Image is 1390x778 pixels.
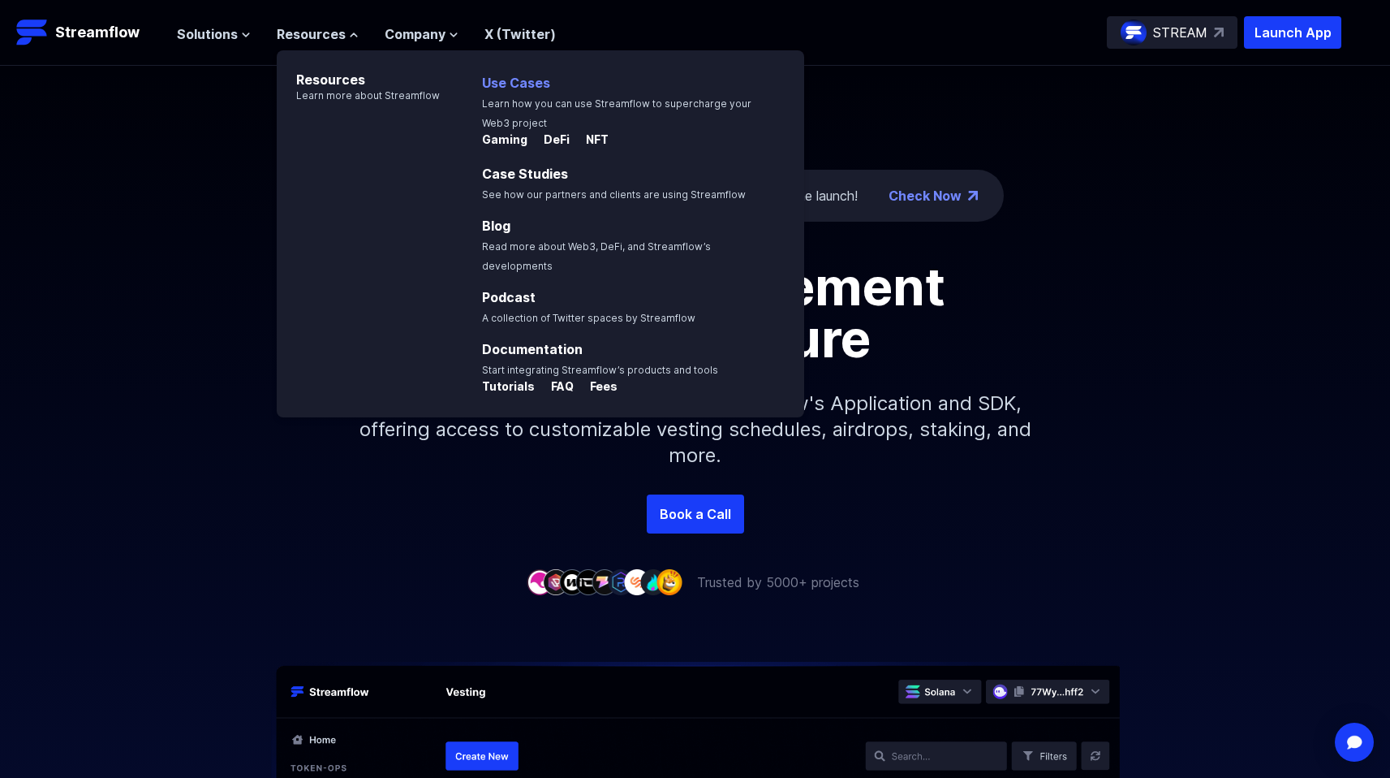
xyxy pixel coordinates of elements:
p: Learn more about Streamflow [277,89,440,102]
button: Launch App [1244,16,1341,49]
p: Fees [577,378,618,395]
a: DeFi [531,133,573,149]
a: Fees [577,380,618,396]
img: company-9 [656,569,682,594]
img: Streamflow Logo [16,16,49,49]
p: Resources [277,50,440,89]
img: streamflow-logo-circle.png [1121,19,1147,45]
a: Streamflow [16,16,161,49]
p: Simplify your token distribution with Streamflow's Application and SDK, offering access to custom... [346,365,1044,495]
span: Company [385,24,445,44]
img: company-7 [624,569,650,594]
button: Company [385,24,458,44]
a: Use Cases [482,75,550,91]
span: A collection of Twitter spaces by Streamflow [482,312,695,324]
a: Blog [482,218,510,234]
a: X (Twitter) [484,26,556,42]
img: top-right-arrow.png [968,191,978,201]
a: Case Studies [482,166,568,182]
img: company-8 [640,569,666,594]
img: top-right-arrow.svg [1214,28,1224,37]
button: Solutions [177,24,251,44]
div: Open Intercom Messenger [1335,723,1374,762]
a: Documentation [482,341,583,357]
p: Gaming [482,132,527,148]
img: company-1 [527,569,553,594]
a: Podcast [482,289,536,305]
span: See how our partners and clients are using Streamflow [482,188,746,201]
button: Resources [277,24,359,44]
span: Resources [277,24,346,44]
span: Solutions [177,24,238,44]
a: Book a Call [647,495,744,534]
p: STREAM [1153,23,1207,42]
span: Learn how you can use Streamflow to supercharge your Web3 project [482,97,751,129]
a: STREAM [1107,16,1237,49]
img: company-3 [559,569,585,594]
p: Trusted by 5000+ projects [697,573,859,592]
span: Start integrating Streamflow’s products and tools [482,364,718,376]
a: Gaming [482,133,531,149]
a: Tutorials [482,380,538,396]
a: NFT [573,133,609,149]
img: company-2 [543,569,569,594]
p: FAQ [538,378,574,395]
img: company-6 [608,569,634,594]
img: company-4 [575,569,601,594]
span: Read more about Web3, DeFi, and Streamflow’s developments [482,240,711,272]
img: company-5 [592,569,618,594]
p: DeFi [531,132,570,148]
p: NFT [573,132,609,148]
p: Tutorials [482,378,535,395]
p: Streamflow [55,21,140,44]
a: FAQ [538,380,577,396]
a: Check Now [889,186,962,205]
